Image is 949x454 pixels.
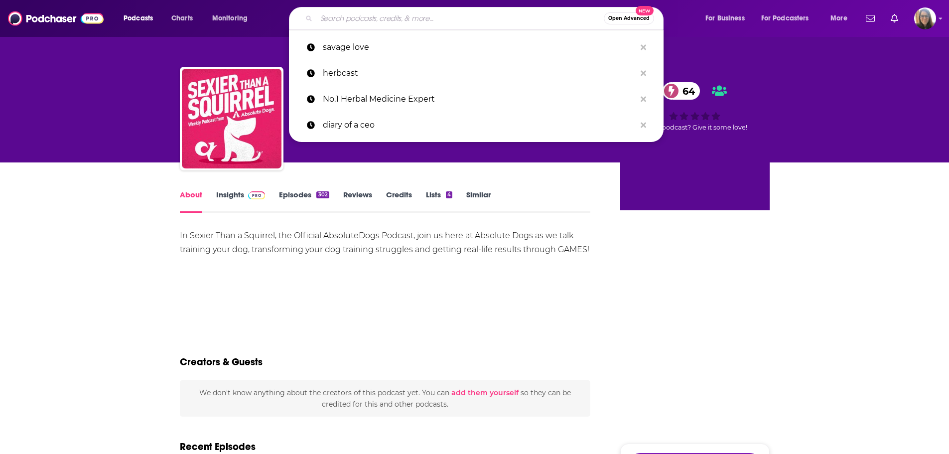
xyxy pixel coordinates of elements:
[620,76,770,138] div: 64Good podcast? Give it some love!
[663,82,700,100] a: 64
[180,229,591,257] div: In Sexier Than a Squirrel, the Official AbsoluteDogs Podcast, join us here at Absolute Dogs as we...
[182,69,281,168] img: Sexier Than A Squirrel: Dog Training That Gets Real Life Results
[199,388,571,408] span: We don't know anything about the creators of this podcast yet . You can so they can be credited f...
[887,10,902,27] a: Show notifications dropdown
[298,7,673,30] div: Search podcasts, credits, & more...
[643,124,747,131] span: Good podcast? Give it some love!
[446,191,452,198] div: 4
[323,112,636,138] p: diary of a ceo
[165,10,199,26] a: Charts
[386,190,412,213] a: Credits
[862,10,879,27] a: Show notifications dropdown
[289,34,664,60] a: savage love
[323,86,636,112] p: No.1 Herbal Medicine Expert
[124,11,153,25] span: Podcasts
[289,112,664,138] a: diary of a ceo
[914,7,936,29] span: Logged in as akolesnik
[830,11,847,25] span: More
[608,16,650,21] span: Open Advanced
[180,356,263,368] h2: Creators & Guests
[171,11,193,25] span: Charts
[451,389,519,397] button: add them yourself
[212,11,248,25] span: Monitoring
[698,10,757,26] button: open menu
[117,10,166,26] button: open menu
[761,11,809,25] span: For Podcasters
[673,82,700,100] span: 64
[323,34,636,60] p: savage love
[466,190,491,213] a: Similar
[914,7,936,29] img: User Profile
[426,190,452,213] a: Lists4
[205,10,261,26] button: open menu
[755,10,823,26] button: open menu
[316,191,329,198] div: 302
[604,12,654,24] button: Open AdvancedNew
[636,6,654,15] span: New
[823,10,860,26] button: open menu
[248,191,266,199] img: Podchaser Pro
[180,441,256,453] h2: Recent Episodes
[180,190,202,213] a: About
[289,60,664,86] a: herbcast
[279,190,329,213] a: Episodes302
[316,10,604,26] input: Search podcasts, credits, & more...
[343,190,372,213] a: Reviews
[323,60,636,86] p: herbcast
[8,9,104,28] img: Podchaser - Follow, Share and Rate Podcasts
[914,7,936,29] button: Show profile menu
[216,190,266,213] a: InsightsPodchaser Pro
[705,11,745,25] span: For Business
[289,86,664,112] a: No.1 Herbal Medicine Expert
